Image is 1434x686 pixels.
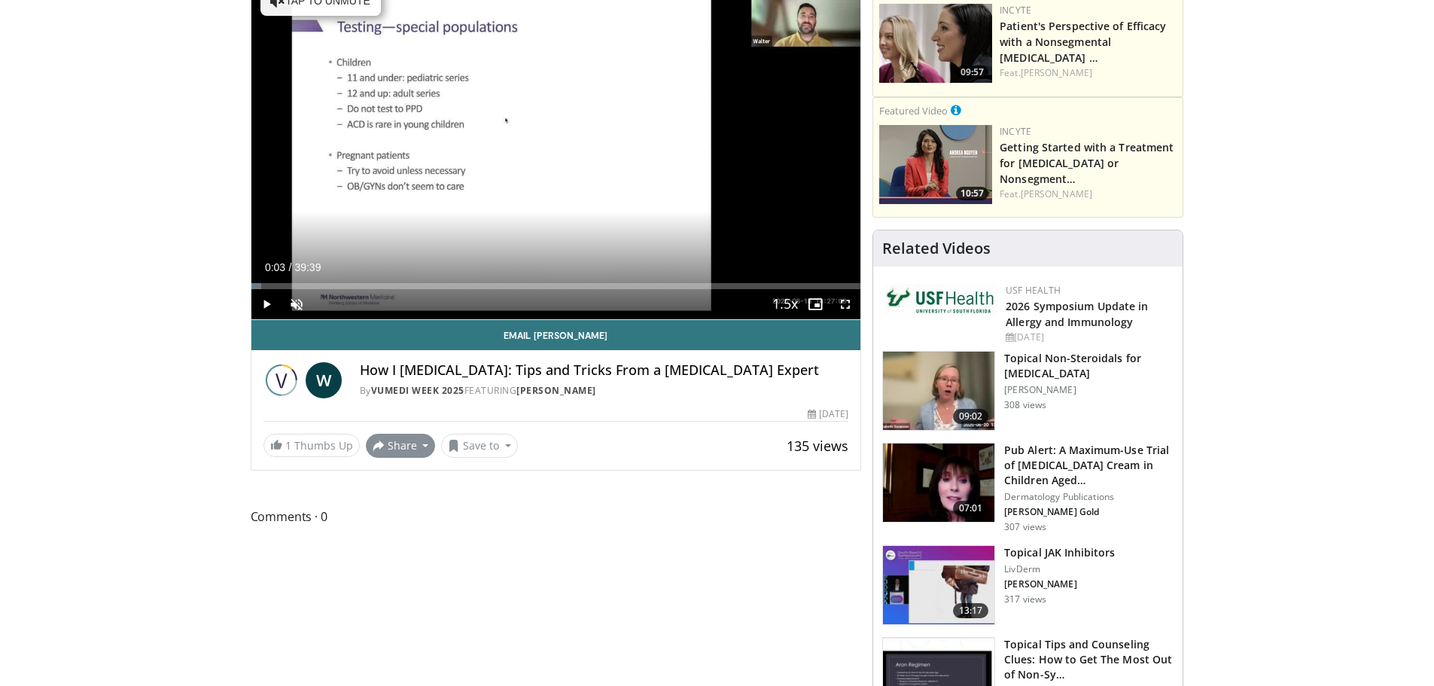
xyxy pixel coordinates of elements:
h4: How I [MEDICAL_DATA]: Tips and Tricks From a [MEDICAL_DATA] Expert [360,362,849,379]
img: e32a16a8-af25-496d-a4dc-7481d4d640ca.150x105_q85_crop-smart_upscale.jpg [883,444,994,522]
div: Feat. [1000,188,1177,201]
button: Playback Rate [770,289,800,319]
button: Unmute [282,289,312,319]
a: USF Health [1006,284,1061,297]
a: 10:57 [879,125,992,204]
span: 13:17 [953,603,989,618]
a: Incyte [1000,4,1031,17]
a: Incyte [1000,125,1031,138]
a: Patient's Perspective of Efficacy with a Nonsegmental [MEDICAL_DATA] … [1000,19,1166,65]
img: d68fe5dc-4ecc-4cd5-bf46-e9677f0a0b6e.150x105_q85_crop-smart_upscale.jpg [883,546,994,624]
a: 1 Thumbs Up [263,434,360,457]
p: Dermatology Publications [1004,491,1174,503]
a: Email [PERSON_NAME] [251,320,861,350]
img: 34a4b5e7-9a28-40cd-b963-80fdb137f70d.150x105_q85_crop-smart_upscale.jpg [883,352,994,430]
small: Featured Video [879,104,948,117]
span: 07:01 [953,501,989,516]
p: [PERSON_NAME] Gold [1004,506,1174,518]
span: 1 [285,438,291,453]
div: [DATE] [1006,331,1171,344]
img: Vumedi Week 2025 [263,362,300,398]
span: 09:57 [956,66,988,79]
h4: Related Videos [882,239,991,258]
span: 0:03 [265,261,285,273]
p: LivDerm [1004,563,1115,575]
img: e02a99de-beb8-4d69-a8cb-018b1ffb8f0c.png.150x105_q85_crop-smart_upscale.jpg [879,125,992,204]
div: [DATE] [808,407,848,421]
h3: Topical Non-Steroidals for [MEDICAL_DATA] [1004,351,1174,381]
a: W [306,362,342,398]
span: 39:39 [294,261,321,273]
a: 09:02 Topical Non-Steroidals for [MEDICAL_DATA] [PERSON_NAME] 308 views [882,351,1174,431]
div: By FEATURING [360,384,849,398]
a: 07:01 Pub Alert: A Maximum-Use Trial of [MEDICAL_DATA] Cream in Children Aged… Dermatology Public... [882,443,1174,533]
button: Enable picture-in-picture mode [800,289,830,319]
h3: Topical JAK Inhibitors [1004,545,1115,560]
span: Comments 0 [251,507,862,526]
a: [PERSON_NAME] [1021,188,1092,200]
h3: Pub Alert: A Maximum-Use Trial of [MEDICAL_DATA] Cream in Children Aged… [1004,443,1174,488]
button: Share [366,434,436,458]
span: 135 views [787,437,848,455]
a: Vumedi Week 2025 [371,384,464,397]
p: 317 views [1004,593,1046,605]
p: 308 views [1004,399,1046,411]
img: 6ba8804a-8538-4002-95e7-a8f8012d4a11.png.150x105_q85_autocrop_double_scale_upscale_version-0.2.jpg [885,284,998,317]
span: 10:57 [956,187,988,200]
a: 2026 Symposium Update in Allergy and Immunology [1006,299,1148,329]
p: [PERSON_NAME] [1004,578,1115,590]
div: Progress Bar [251,283,861,289]
a: [PERSON_NAME] [1021,66,1092,79]
h3: Topical Tips and Counseling Clues: How to Get The Most Out of Non-Sy… [1004,637,1174,682]
span: / [289,261,292,273]
button: Play [251,289,282,319]
span: 09:02 [953,409,989,424]
button: Fullscreen [830,289,860,319]
a: 13:17 Topical JAK Inhibitors LivDerm [PERSON_NAME] 317 views [882,545,1174,625]
button: Save to [441,434,518,458]
p: 307 views [1004,521,1046,533]
img: 2c48d197-61e9-423b-8908-6c4d7e1deb64.png.150x105_q85_crop-smart_upscale.jpg [879,4,992,83]
a: Getting Started with a Treatment for [MEDICAL_DATA] or Nonsegment… [1000,140,1174,186]
p: [PERSON_NAME] [1004,384,1174,396]
a: 09:57 [879,4,992,83]
a: [PERSON_NAME] [516,384,596,397]
div: Feat. [1000,66,1177,80]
